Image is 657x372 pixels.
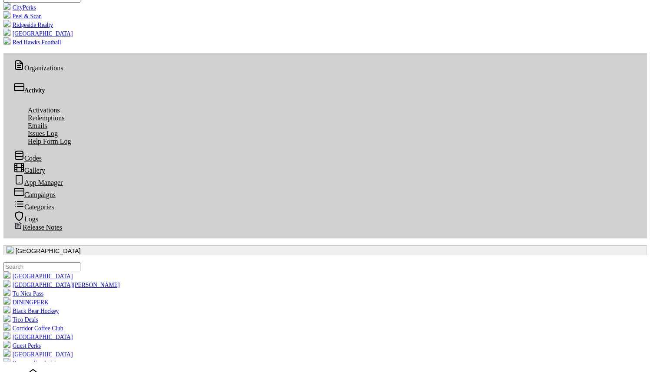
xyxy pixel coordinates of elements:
[3,20,10,27] img: mqtmdW2lgt3F7IVbFvpqGuNrUBzchY4PLaWToHMU.png
[3,29,10,36] img: LcHXC8OmAasj0nmL6Id6sMYcOaX2uzQAQ5e8h748.png
[7,214,45,224] a: Logs
[7,178,70,188] a: App Manager
[3,262,647,362] ul: [GEOGRAPHIC_DATA]
[3,262,80,271] input: .form-control-sm
[3,11,10,18] img: xEJfzBn14Gqk52WXYUPJGPZZY80lB8Gpb3Y1ccPk.png
[21,105,67,115] a: Activations
[3,325,63,332] a: Corridor Coffee Club
[7,153,49,163] a: Codes
[3,332,10,339] img: 5ywTDdZapyxoEde0k2HeV1po7LOSCqTTesrRKvPe.png
[3,360,62,366] a: Renown Fundraising
[21,113,71,123] a: Redemptions
[3,245,647,255] button: [GEOGRAPHIC_DATA]
[3,280,10,287] img: mQPUoQxfIUcZGVjFKDSEKbT27olGNZVpZjUgqHNS.png
[7,190,63,200] a: Campaigns
[21,136,78,146] a: Help Form Log
[3,37,10,44] img: B4TTOcektNnJKTnx2IcbGdeHDbTXjfJiwl6FNTjm.png
[3,306,10,313] img: 8mwdIaqQ57Gxce0ZYLDdt4cfPpXx8QwJjnoSsc4c.png
[3,297,10,304] img: hvStDAXTQetlbtk3PNAXwGlwD7WEZXonuVeW2rdL.png
[3,316,38,323] a: Tico Deals
[3,323,10,330] img: l9qMkhaEtrtl2KSmeQmIMMuo0MWM2yK13Spz7TvA.png
[3,271,10,278] img: 0SBPtshqTvrgEtdEgrWk70gKnUHZpYRm94MZ5hDb.png
[3,273,73,280] a: [GEOGRAPHIC_DATA]
[3,289,10,296] img: 47e4GQXcRwEyAopLUql7uJl1j56dh6AIYZC79JbN.png
[3,351,73,358] a: [GEOGRAPHIC_DATA]
[21,121,54,131] a: Emails
[14,82,637,94] div: Activity
[21,128,65,138] a: Issues Log
[3,30,73,37] a: [GEOGRAPHIC_DATA]
[7,222,69,232] a: Release Notes
[3,299,49,306] a: DININGPERK
[3,308,59,314] a: Black Bear Hockey
[3,342,41,349] a: Guest Perks
[7,63,70,73] a: Organizations
[3,13,42,20] a: Peel & Scan
[3,3,10,10] img: KU1gjHo6iQoewuS2EEpjC7SefdV31G12oQhDVBj4.png
[7,165,52,175] a: Gallery
[3,341,10,348] img: tkJrFNJtkYdINYgDz5NKXeljSIEE1dFH4lXLzz2S.png
[3,290,43,297] a: Tu Nica Pass
[3,358,10,365] img: K4l2YXTIjFACqk0KWxAYWeegfTH760UHSb81tAwr.png
[3,282,119,288] a: [GEOGRAPHIC_DATA][PERSON_NAME]
[3,349,10,356] img: 6qBkrh2eejXCvwZeVufD6go3Uq64XlMHrWU4p7zb.png
[7,202,61,212] a: Categories
[3,334,73,340] a: [GEOGRAPHIC_DATA]
[3,4,36,11] a: CityPerks
[3,315,10,322] img: 65Ub9Kbg6EKkVtfooX73hwGGlFbexxHlnpgbdEJ1.png
[3,22,53,28] a: Ridgeside Realty
[3,39,61,46] a: Red Hawks Football
[7,246,13,253] img: 0SBPtshqTvrgEtdEgrWk70gKnUHZpYRm94MZ5hDb.png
